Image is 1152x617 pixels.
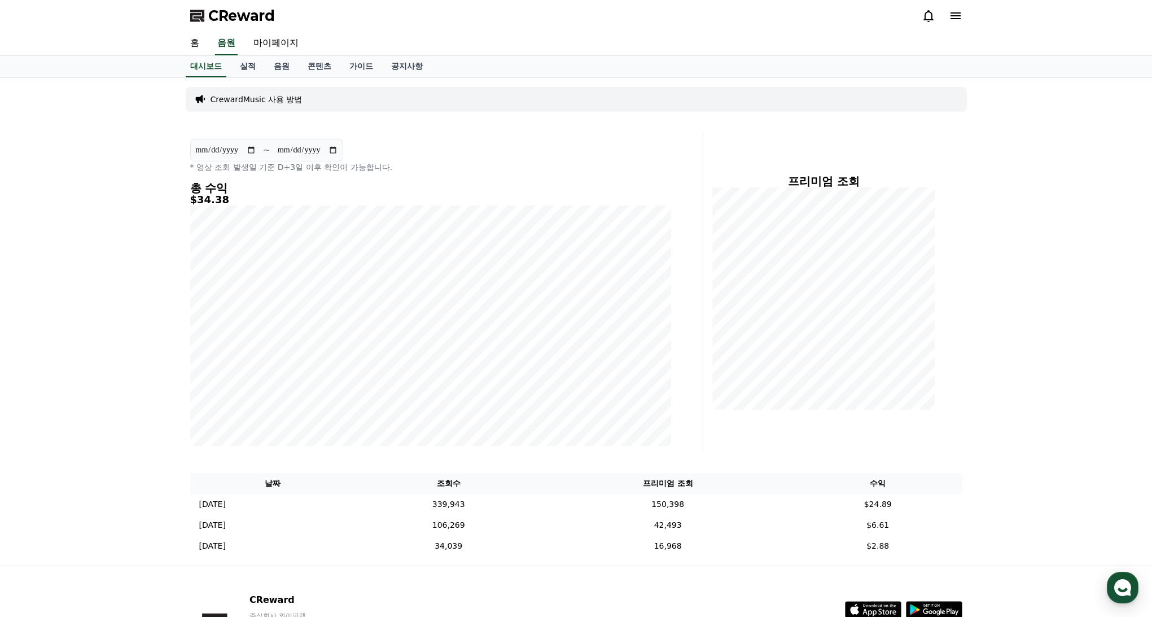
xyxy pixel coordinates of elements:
[231,56,265,77] a: 실적
[542,536,794,557] td: 16,968
[208,7,275,25] span: CReward
[199,540,226,552] p: [DATE]
[794,515,962,536] td: $6.61
[190,7,275,25] a: CReward
[299,56,340,77] a: 콘텐츠
[794,494,962,515] td: $24.89
[190,182,671,194] h4: 총 수익
[794,536,962,557] td: $2.88
[542,494,794,515] td: 150,398
[263,143,270,157] p: ~
[181,32,208,55] a: 홈
[794,473,962,494] th: 수익
[265,56,299,77] a: 음원
[190,194,671,205] h5: $34.38
[211,94,303,105] a: CrewardMusic 사용 방법
[712,175,935,187] h4: 프리미엄 조회
[542,515,794,536] td: 42,493
[355,473,542,494] th: 조회수
[355,494,542,515] td: 339,943
[199,519,226,531] p: [DATE]
[542,473,794,494] th: 프리미엄 조회
[249,593,387,607] p: CReward
[340,56,382,77] a: 가이드
[186,56,226,77] a: 대시보드
[190,161,671,173] p: * 영상 조회 발생일 기준 D+3일 이후 확인이 가능합니다.
[190,473,356,494] th: 날짜
[355,536,542,557] td: 34,039
[215,32,238,55] a: 음원
[244,32,308,55] a: 마이페이지
[199,498,226,510] p: [DATE]
[382,56,432,77] a: 공지사항
[355,515,542,536] td: 106,269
